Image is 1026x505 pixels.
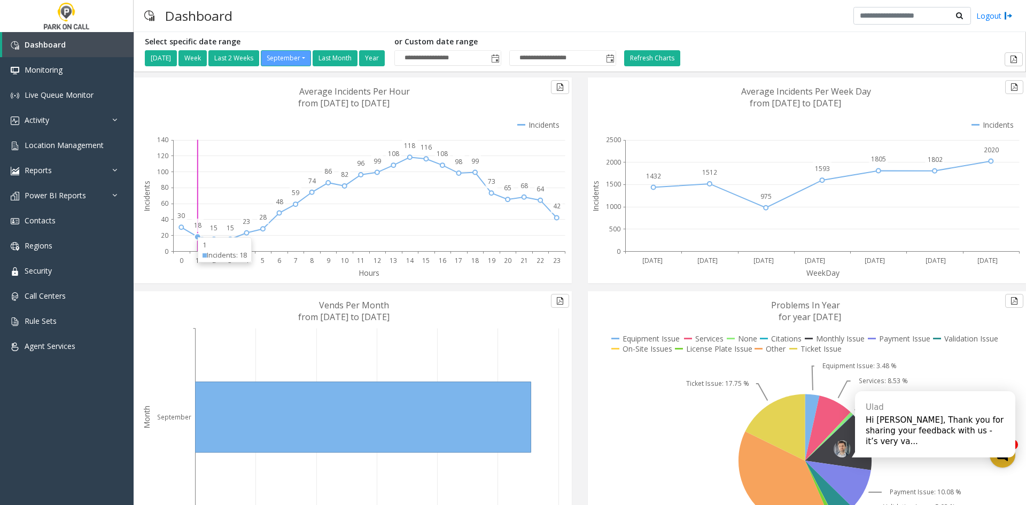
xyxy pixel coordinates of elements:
div: Ulad [866,402,1005,413]
text: 1500 [606,180,621,189]
text: 100 [157,167,168,176]
text: for year [DATE] [779,311,841,323]
text: 99 [471,157,479,166]
button: Export to pdf [1005,294,1023,308]
text: 1 [196,256,199,265]
text: 15 [210,223,217,232]
text: [DATE] [865,256,885,265]
text: 9 [327,256,330,265]
img: 'icon' [11,91,19,100]
text: 15 [227,223,234,232]
text: 7 [294,256,298,265]
text: 975 [760,192,772,201]
text: 118 [404,141,415,150]
span: Contacts [25,215,56,226]
span: Activity [25,115,49,125]
text: Vends Per Month [319,299,389,311]
img: 'icon' [11,317,19,326]
text: 500 [609,224,620,234]
text: Equipment Issue: 3.48 % [822,361,897,370]
text: 8 [310,256,314,265]
text: Month [142,406,152,429]
span: Toggle popup [604,51,616,66]
text: 98 [455,157,462,166]
span: Reports [25,165,52,175]
text: [DATE] [697,256,718,265]
text: 108 [437,149,448,158]
text: September [157,413,191,422]
text: 74 [308,176,316,185]
span: Live Queue Monitor [25,90,94,100]
text: Average Incidents Per Hour [299,86,410,97]
button: September [261,50,311,66]
text: 1593 [815,164,830,173]
img: 'icon' [11,292,19,301]
button: Last Month [313,50,357,66]
text: 2500 [606,135,621,144]
text: 23 [553,256,561,265]
text: [DATE] [805,256,825,265]
text: 59 [292,188,299,197]
text: 12 [374,256,381,265]
h5: Select specific date range [145,37,386,46]
text: 60 [161,199,168,208]
a: Logout [976,10,1013,21]
text: 15 [422,256,430,265]
text: Ticket Issue: 17.75 % [686,379,749,388]
text: 140 [157,135,168,144]
text: WeekDay [806,268,840,278]
text: 120 [157,151,168,160]
text: 42 [553,201,561,211]
img: 'icon' [11,41,19,50]
span: Call Centers [25,291,66,301]
img: logout [1004,10,1013,21]
span: Location Management [25,140,104,150]
button: Year [359,50,385,66]
span: Regions [25,240,52,251]
text: 48 [276,197,283,206]
text: 11 [357,256,364,265]
span: Power BI Reports [25,190,86,200]
button: Export to pdf [551,80,569,94]
img: 'icon' [11,116,19,125]
text: from [DATE] to [DATE] [750,97,841,109]
h3: Dashboard [160,3,238,29]
span: Toggle popup [489,51,501,66]
span: Rule Sets [25,316,57,326]
text: [DATE] [753,256,774,265]
text: Incidents [142,181,152,212]
button: [DATE] [145,50,177,66]
text: 17 [455,256,462,265]
text: 30 [177,211,185,220]
text: 86 [324,167,332,176]
text: 64 [537,184,545,193]
text: 20 [504,256,511,265]
text: [DATE] [642,256,663,265]
text: 1512 [702,168,717,177]
img: pageIcon [144,3,154,29]
text: 2000 [606,158,621,167]
img: 'icon' [11,142,19,150]
text: 18 [194,221,201,230]
text: 16 [439,256,446,265]
img: veEfyhYEeYjFMfSYv6gK5etHJOiX59BsolBhEr1sLJsJwMkL2CxuT8ccozkRpy6LBRVCX9nXU66.png [834,440,851,457]
text: 116 [421,143,432,152]
button: Export to pdf [1005,80,1023,94]
a: Dashboard [2,32,134,57]
text: 99 [374,157,381,166]
button: Export to pdf [1005,52,1023,66]
text: 23 [243,217,250,226]
text: 20 [161,231,168,240]
text: Incidents [590,181,601,212]
img: 'icon' [11,267,19,276]
text: 65 [504,183,511,192]
text: 19 [488,256,495,265]
text: 5 [261,256,265,265]
text: 82 [341,170,348,179]
span: Dashboard [25,40,66,50]
img: 'icon' [11,217,19,226]
text: 10 [341,256,348,265]
text: 80 [161,183,168,192]
img: 'icon' [11,192,19,200]
text: [DATE] [977,256,998,265]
